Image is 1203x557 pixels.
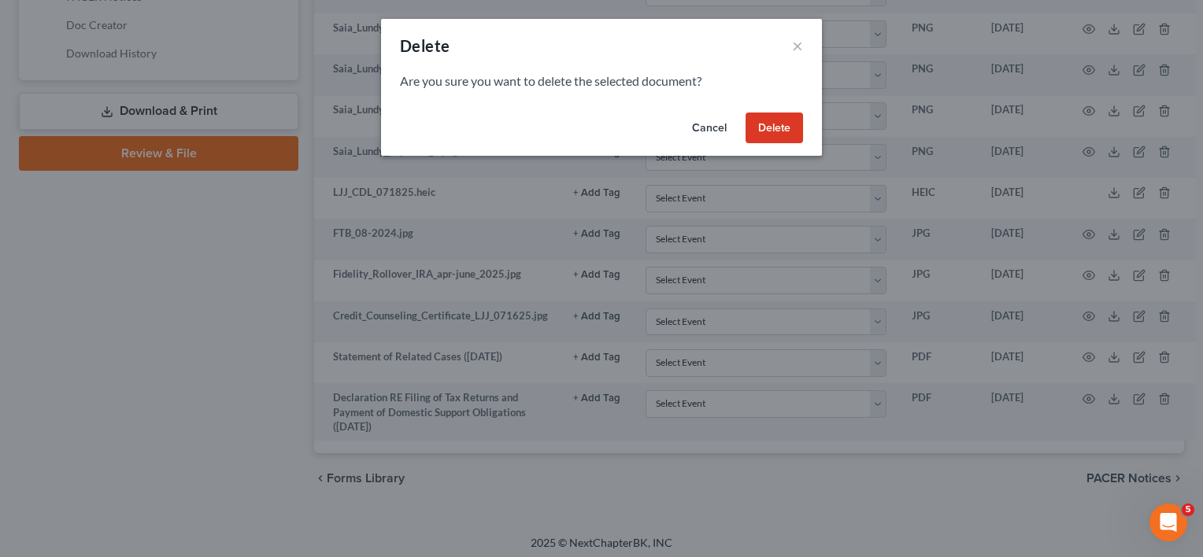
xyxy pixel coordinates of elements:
button: Delete [746,113,803,144]
button: Cancel [679,113,739,144]
p: Are you sure you want to delete the selected document? [400,72,803,90]
span: 5 [1182,504,1194,516]
div: Delete [400,35,450,57]
button: × [792,36,803,55]
iframe: Intercom live chat [1149,504,1187,541]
